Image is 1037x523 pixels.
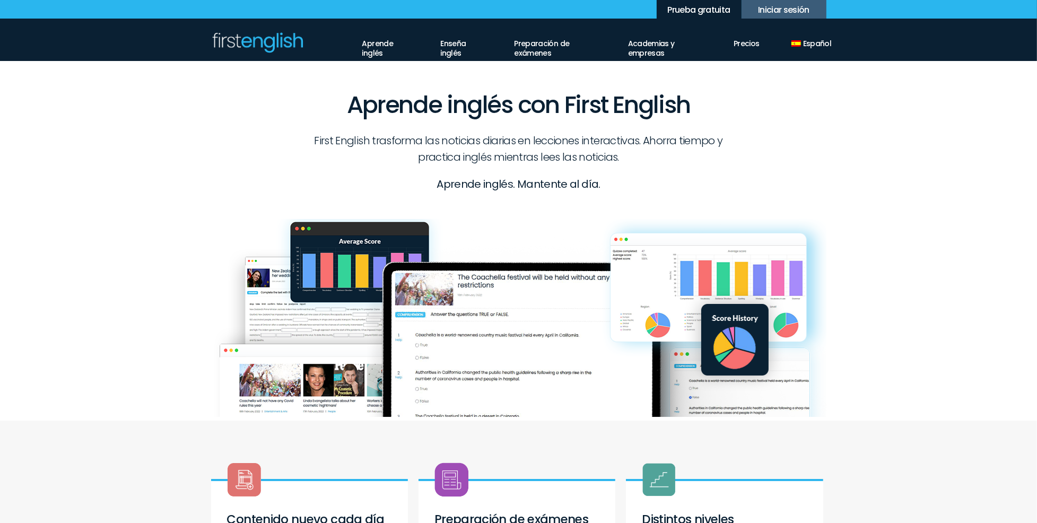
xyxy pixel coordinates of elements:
img: first-english-learn-english-desktop-graphic.png [211,219,826,417]
p: First English trasforma las noticias diarias en lecciones interactivas. Ahorra tiempo y practica ... [308,133,729,165]
a: Español [791,32,826,49]
h1: Aprende inglés con First English [211,61,826,122]
a: Aprende inglés [362,32,409,59]
a: Precios [734,32,760,49]
span: Español [803,39,832,48]
img: first-english-learn-different-levels.png [642,463,676,497]
img: first-english-teach-lesson-plans.png [434,463,469,497]
strong: Aprende inglés. Mantente al día. [437,177,600,191]
a: Academias y empresas [628,32,702,59]
img: first-english-learn-new-content.png [227,463,262,497]
a: Enseña inglés [440,32,482,59]
a: Preparación de exámenes [514,32,596,59]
